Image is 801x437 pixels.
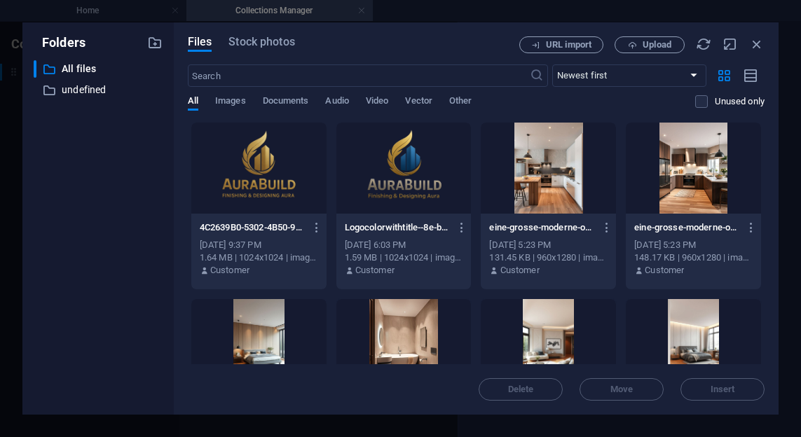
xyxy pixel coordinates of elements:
[62,82,137,98] p: undefined
[34,34,85,52] p: Folders
[489,251,608,264] div: 131.45 KB | 960x1280 | image/jpeg
[188,64,530,87] input: Search
[215,92,246,112] span: Images
[643,41,671,49] span: Upload
[634,221,739,234] p: eine-grosse-moderne-offene-kche-perfekt-ausbauarbeit-die-bergibt-sehr-schne-ausgearbeitete-wnde4-...
[188,92,198,112] span: All
[210,264,249,277] p: Customer
[634,239,753,251] div: [DATE] 5:23 PM
[366,92,388,112] span: Video
[489,239,608,251] div: [DATE] 5:23 PM
[449,92,472,112] span: Other
[489,221,594,234] p: eine-grosse-moderne-offene-kche-perfekt-ausbauarbeit-die-bergibt-sehr-schne-ausgearbeitete-wnde5-...
[634,251,753,264] div: 148.17 KB | 960x1280 | image/jpeg
[723,36,738,52] i: Minimize
[325,92,348,112] span: Audio
[200,221,305,234] p: 4C2639B0-5302-4B50-9CC1-343D710225CD-PttSedi0i1vss-VYh4oj4Q.PNG
[345,239,463,251] div: [DATE] 6:03 PM
[645,264,684,277] p: Customer
[147,35,163,50] i: Create new folder
[345,251,463,264] div: 1.59 MB | 1024x1024 | image/png
[546,41,591,49] span: URL import
[188,34,212,50] span: Files
[500,264,540,277] p: Customer
[62,61,137,77] p: All files
[519,36,603,53] button: URL import
[34,60,36,78] div: ​
[345,221,450,234] p: Logocolorwithtitle--8e-b5rby5J_IEq-zyPOOw.png
[696,36,711,52] i: Reload
[749,36,765,52] i: Close
[615,36,685,53] button: Upload
[715,95,765,108] p: Displays only files that are not in use on the website. Files added during this session can still...
[34,81,163,99] div: undefined
[200,251,318,264] div: 1.64 MB | 1024x1024 | image/png
[263,92,309,112] span: Documents
[405,92,432,112] span: Vector
[355,264,395,277] p: Customer
[200,239,318,251] div: [DATE] 9:37 PM
[228,34,294,50] span: Stock photos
